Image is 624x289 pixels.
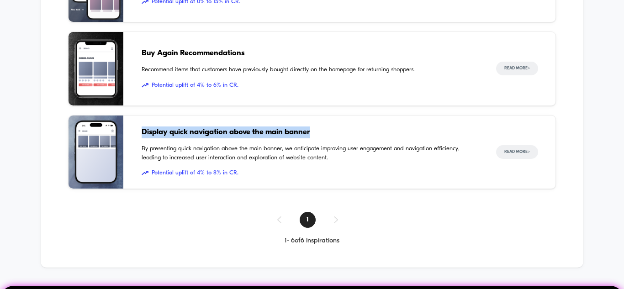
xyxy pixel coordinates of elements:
[142,81,478,90] span: Potential uplift of 4% to 6% in CR.
[214,162,235,172] div: Current time
[5,160,19,174] button: Play, NEW DEMO 2025-VEED.mp4
[68,237,556,245] div: 1 - 6 of 6 inspirations
[300,212,316,228] span: 1
[7,147,313,156] input: Seek
[142,126,478,138] span: Display quick navigation above the main banner
[496,145,538,159] button: Read More>
[142,47,478,59] span: Buy Again Recommendations
[69,116,123,189] img: By presenting quick navigation above the main banner, we anticipate improving user engagement and...
[496,62,538,75] button: Read More>
[142,144,478,162] span: By presenting quick navigation above the main banner, we anticipate improving user engagement and...
[142,168,478,178] span: Potential uplift of 4% to 8% in CR.
[69,32,123,105] img: Recommend items that customers have previously bought directly on the homepage for returning shop...
[142,65,478,74] span: Recommend items that customers have previously bought directly on the homepage for returning shop...
[253,163,280,172] input: Volume
[148,79,170,100] button: Play, NEW DEMO 2025-VEED.mp4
